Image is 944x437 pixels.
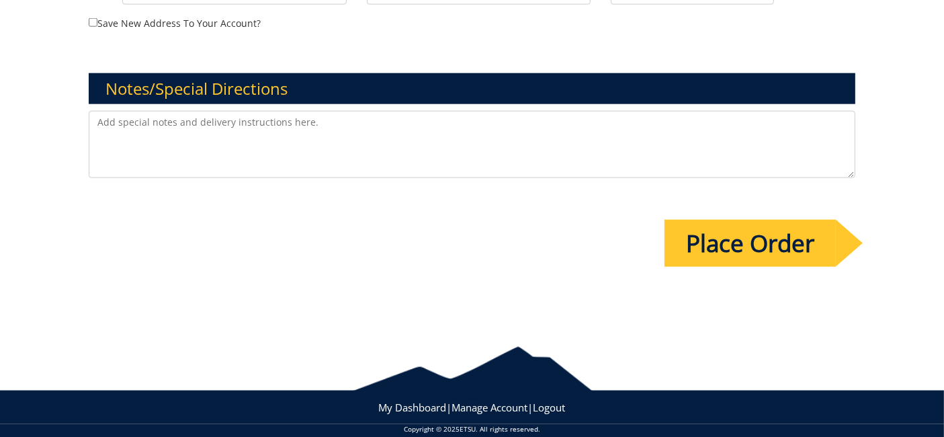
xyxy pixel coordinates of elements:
[460,424,476,434] a: ETSU
[452,401,528,414] a: Manage Account
[89,18,97,27] input: Save new address to your account?
[89,73,855,104] h3: Notes/Special Directions
[533,401,566,414] a: Logout
[379,401,447,414] a: My Dashboard
[664,220,836,267] input: Place Order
